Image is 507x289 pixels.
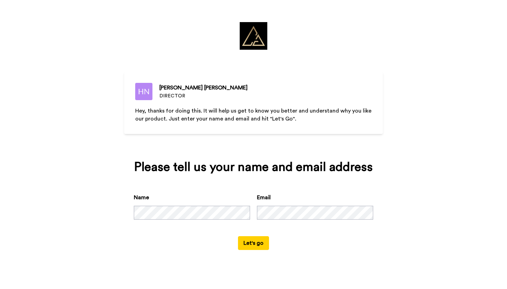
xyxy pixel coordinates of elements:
div: [PERSON_NAME] [PERSON_NAME] [159,84,248,92]
label: Name [134,193,149,202]
button: Let's go [238,236,269,250]
img: https://cdn.bonjoro.com/media/abd12240-8721-45e0-9577-51ec7bfa109f/ff0dedf3-3634-4878-b28f-85b22e... [240,22,267,50]
label: Email [257,193,271,202]
div: Please tell us your name and email address [134,160,373,174]
span: Hey, thanks for doing this. It will help us get to know you better and understand why you like ou... [135,108,373,122]
div: DIRECTOR [159,93,248,99]
img: DIRECTOR [135,83,152,100]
